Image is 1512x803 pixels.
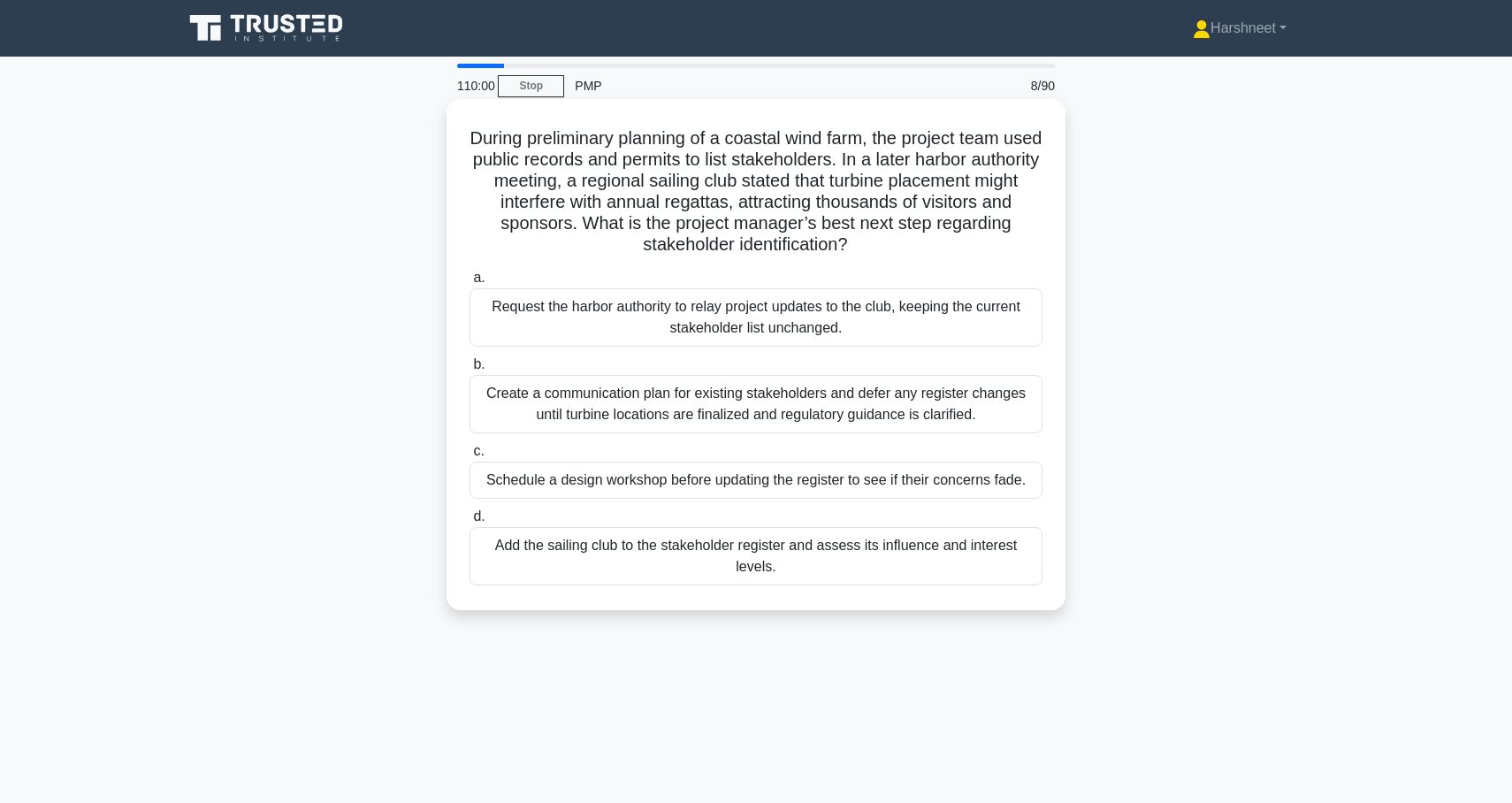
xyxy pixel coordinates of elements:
h5: During preliminary planning of a coastal wind farm, the project team used public records and perm... [468,127,1044,256]
div: 110:00 [447,68,498,103]
span: c. [473,443,484,458]
div: Schedule a design workshop before updating the register to see if their concerns fade. [470,462,1042,499]
div: Request the harbor authority to relay project updates to the club, keeping the current stakeholde... [470,288,1042,347]
div: Create a communication plan for existing stakeholders and defer any register changes until turbin... [470,375,1042,433]
span: d. [473,509,485,524]
div: PMP [564,68,807,103]
div: 8/90 [962,68,1065,103]
a: Stop [498,75,564,97]
div: Add the sailing club to the stakeholder register and assess its influence and interest levels. [470,527,1042,585]
span: a. [473,270,485,285]
span: b. [473,356,485,371]
a: Harshneet [1150,11,1329,46]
